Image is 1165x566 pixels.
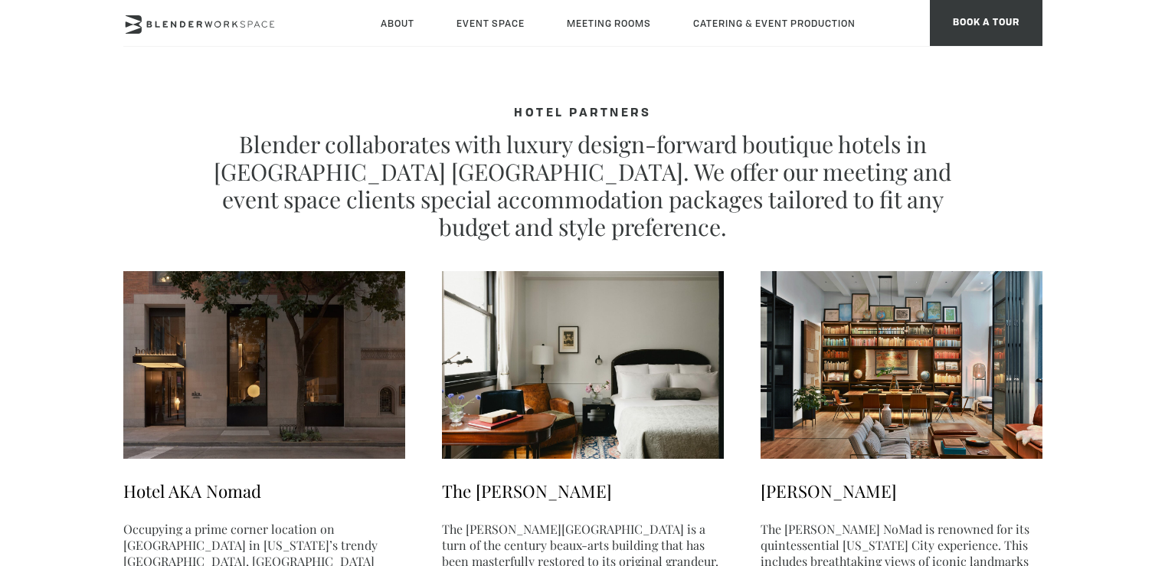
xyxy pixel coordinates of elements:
img: Arlo-NoMad-12-Studio-3-1300x1040.jpg [761,271,1042,459]
h3: [PERSON_NAME] [761,479,1042,503]
h3: The [PERSON_NAME] [442,479,724,503]
h4: HOTEL PARTNERS [200,107,966,121]
p: Blender collaborates with luxury design-forward boutique hotels in [GEOGRAPHIC_DATA] [GEOGRAPHIC_... [200,130,966,240]
h3: Hotel AKA Nomad [123,479,405,503]
a: [PERSON_NAME] [761,448,1042,503]
img: thened-room-1300x867.jpg [442,271,724,459]
img: aka-nomad-01-1300x867.jpg [123,271,405,459]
